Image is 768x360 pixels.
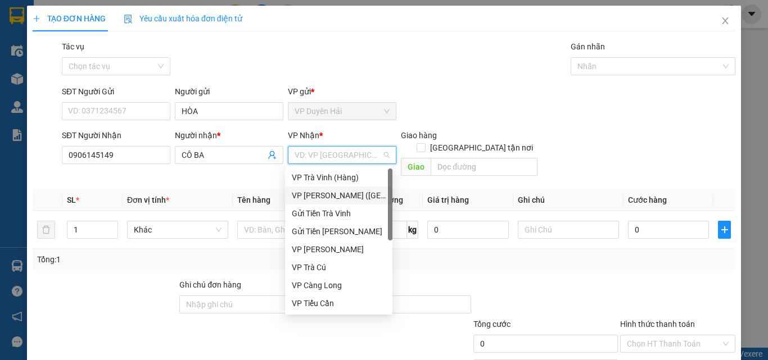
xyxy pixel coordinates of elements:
div: VP Tiểu Cần [285,294,392,312]
div: VP Trà Vinh (Hàng) [292,171,386,184]
th: Ghi chú [513,189,624,211]
span: MỸ PHÚ [60,61,93,71]
div: Người gửi [175,85,283,98]
span: 0397201848 - [4,61,93,71]
span: GIAO: [4,73,78,84]
span: Khác [134,221,222,238]
input: 0 [427,221,508,239]
span: close [721,16,730,25]
div: VP gửi [288,85,396,98]
p: NHẬN: [4,38,164,59]
label: Hình thức thanh toán [620,320,695,329]
div: VP Càng Long [292,279,386,291]
span: Tổng cước [473,320,511,329]
span: SL [67,195,76,204]
span: [GEOGRAPHIC_DATA] tận nơi [426,142,537,154]
span: plus [719,225,730,234]
div: Người nhận [175,129,283,142]
div: VP Càng Long [285,276,392,294]
div: Gửi Tiền Trà Vinh [285,204,392,222]
div: Tổng: 1 [37,253,297,266]
p: GỬI: [4,22,164,33]
span: Tên hàng [237,195,270,204]
span: user-add [268,151,277,160]
div: VP Vũng Liêm [285,240,392,258]
span: plus [33,15,40,22]
span: Giao [401,158,431,176]
span: VP [PERSON_NAME] - [23,22,110,33]
span: kg [407,221,418,239]
div: Gửi Tiền [PERSON_NAME] [292,225,386,238]
span: Đơn vị tính [127,195,169,204]
div: Gửi Tiền Trần Phú [285,222,392,240]
span: Giá trị hàng [427,195,469,204]
span: VP Nhận [288,131,319,140]
span: TẠO ĐƠN HÀNG [33,14,106,23]
div: SĐT Người Nhận [62,129,170,142]
label: Tác vụ [62,42,84,51]
div: VP Trà Vinh (Hàng) [285,168,392,186]
input: Dọc đường [431,158,537,176]
label: Ghi chú đơn hàng [179,280,241,289]
div: SĐT Người Gửi [62,85,170,98]
span: KO BAO HƯ [29,73,78,84]
span: Cước hàng [628,195,667,204]
span: Giao hàng [401,131,437,140]
div: VP [PERSON_NAME] [292,243,386,256]
input: VD: Bàn, Ghế [237,221,338,239]
span: VP [PERSON_NAME] ([GEOGRAPHIC_DATA]) [4,38,113,59]
strong: BIÊN NHẬN GỬI HÀNG [38,6,130,17]
input: Ghi chú đơn hàng [179,295,324,313]
div: Gửi Tiền Trà Vinh [292,207,386,220]
span: VP Duyên Hải [295,103,390,120]
span: Yêu cầu xuất hóa đơn điện tử [124,14,242,23]
button: plus [718,221,731,239]
input: Ghi Chú [518,221,619,239]
label: Gán nhãn [571,42,605,51]
img: icon [124,15,133,24]
div: VP Trần Phú (Hàng) [285,186,392,204]
div: VP Trà Cú [292,261,386,274]
button: delete [37,221,55,239]
div: VP Trà Cú [285,258,392,276]
div: VP [PERSON_NAME] ([GEOGRAPHIC_DATA]) [292,189,386,202]
button: Close [710,6,741,37]
div: VP Tiểu Cần [292,297,386,309]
